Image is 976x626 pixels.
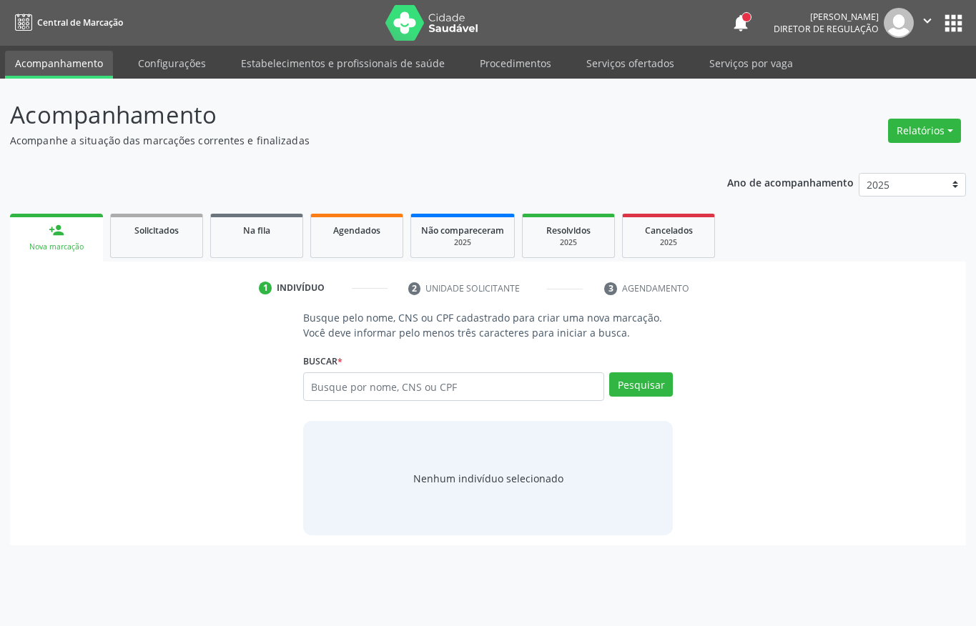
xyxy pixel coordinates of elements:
[888,119,961,143] button: Relatórios
[333,224,380,237] span: Agendados
[5,51,113,79] a: Acompanhamento
[546,224,591,237] span: Resolvidos
[243,224,270,237] span: Na fila
[128,51,216,76] a: Configurações
[421,224,504,237] span: Não compareceram
[470,51,561,76] a: Procedimentos
[20,242,93,252] div: Nova marcação
[303,372,604,401] input: Busque por nome, CNS ou CPF
[645,224,693,237] span: Cancelados
[941,11,966,36] button: apps
[699,51,803,76] a: Serviços por vaga
[277,282,325,294] div: Indivíduo
[37,16,123,29] span: Central de Marcação
[609,372,673,397] button: Pesquisar
[727,173,854,191] p: Ano de acompanhamento
[920,13,935,29] i: 
[774,11,879,23] div: [PERSON_NAME]
[259,282,272,294] div: 1
[303,350,342,372] label: Buscar
[421,237,504,248] div: 2025
[413,471,563,486] div: Nenhum indivíduo selecionado
[731,13,751,33] button: notifications
[134,224,179,237] span: Solicitados
[633,237,704,248] div: 2025
[10,97,679,133] p: Acompanhamento
[10,133,679,148] p: Acompanhe a situação das marcações correntes e finalizadas
[914,8,941,38] button: 
[231,51,455,76] a: Estabelecimentos e profissionais de saúde
[533,237,604,248] div: 2025
[10,11,123,34] a: Central de Marcação
[774,23,879,35] span: Diretor de regulação
[303,310,673,340] p: Busque pelo nome, CNS ou CPF cadastrado para criar uma nova marcação. Você deve informar pelo men...
[576,51,684,76] a: Serviços ofertados
[884,8,914,38] img: img
[49,222,64,238] div: person_add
